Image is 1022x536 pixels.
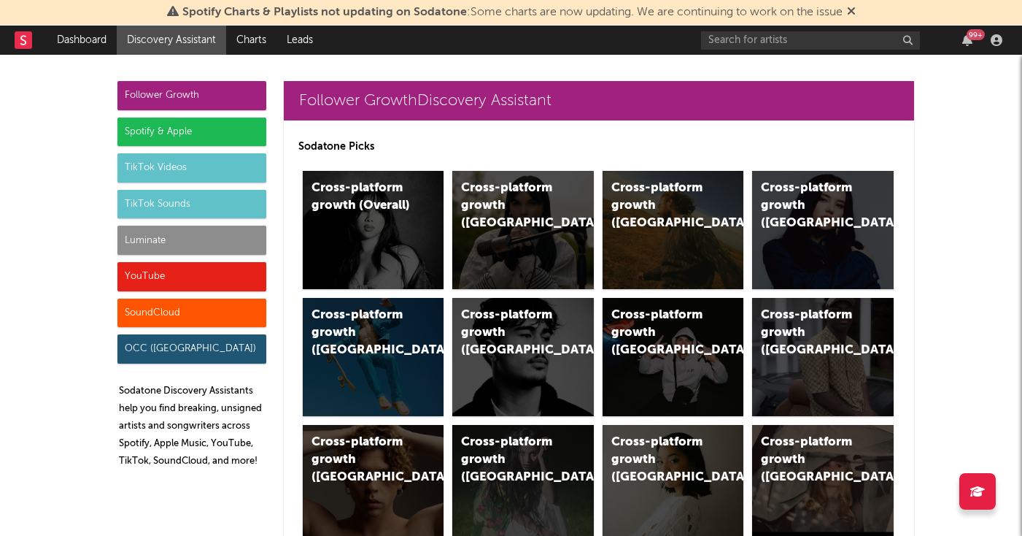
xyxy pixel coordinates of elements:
[761,307,860,359] div: Cross-platform growth ([GEOGRAPHIC_DATA])
[117,226,266,255] div: Luminate
[452,171,594,289] a: Cross-platform growth ([GEOGRAPHIC_DATA])
[117,262,266,291] div: YouTube
[603,298,744,416] a: Cross-platform growth ([GEOGRAPHIC_DATA]/GSA)
[752,298,894,416] a: Cross-platform growth ([GEOGRAPHIC_DATA])
[611,307,711,359] div: Cross-platform growth ([GEOGRAPHIC_DATA]/GSA)
[303,298,444,416] a: Cross-platform growth ([GEOGRAPHIC_DATA])
[611,180,711,232] div: Cross-platform growth ([GEOGRAPHIC_DATA])
[303,171,444,289] a: Cross-platform growth (Overall)
[117,190,266,219] div: TikTok Sounds
[182,7,843,18] span: : Some charts are now updating. We are continuing to work on the issue
[47,26,117,55] a: Dashboard
[226,26,276,55] a: Charts
[452,298,594,416] a: Cross-platform growth ([GEOGRAPHIC_DATA])
[119,383,266,470] p: Sodatone Discovery Assistants help you find breaking, unsigned artists and songwriters across Spo...
[276,26,323,55] a: Leads
[761,180,860,232] div: Cross-platform growth ([GEOGRAPHIC_DATA])
[461,180,560,232] div: Cross-platform growth ([GEOGRAPHIC_DATA])
[461,307,560,359] div: Cross-platform growth ([GEOGRAPHIC_DATA])
[311,307,411,359] div: Cross-platform growth ([GEOGRAPHIC_DATA])
[284,81,914,120] a: Follower GrowthDiscovery Assistant
[117,118,266,147] div: Spotify & Apple
[117,81,266,110] div: Follower Growth
[461,434,560,486] div: Cross-platform growth ([GEOGRAPHIC_DATA])
[182,7,467,18] span: Spotify Charts & Playlists not updating on Sodatone
[298,138,899,156] p: Sodatone Picks
[967,29,985,40] div: 99 +
[117,334,266,364] div: OCC ([GEOGRAPHIC_DATA])
[752,171,894,289] a: Cross-platform growth ([GEOGRAPHIC_DATA])
[117,26,226,55] a: Discovery Assistant
[117,299,266,328] div: SoundCloud
[847,7,856,18] span: Dismiss
[701,31,920,50] input: Search for artists
[962,34,972,46] button: 99+
[611,434,711,486] div: Cross-platform growth ([GEOGRAPHIC_DATA])
[311,180,411,215] div: Cross-platform growth (Overall)
[311,434,411,486] div: Cross-platform growth ([GEOGRAPHIC_DATA])
[603,171,744,289] a: Cross-platform growth ([GEOGRAPHIC_DATA])
[117,153,266,183] div: TikTok Videos
[761,434,860,486] div: Cross-platform growth ([GEOGRAPHIC_DATA])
